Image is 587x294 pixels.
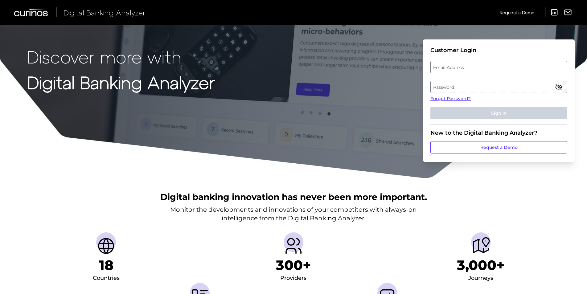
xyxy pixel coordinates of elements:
[276,257,311,273] h1: 300+
[170,205,417,223] p: Monitor the developments and innovations of your competitors with always-on intelligence from the...
[280,273,306,283] div: Providers
[27,47,215,66] p: Discover more with
[14,9,49,16] img: Curinos
[457,257,505,273] h1: 3,000+
[27,72,215,92] strong: Digital Banking Analyzer
[431,81,567,92] label: Password
[430,129,567,136] div: New to the Digital Banking Analyzer?
[430,107,567,119] button: Sign In
[500,10,534,15] span: Request a Demo
[500,7,534,18] a: Request a Demo
[64,8,146,17] span: Digital Banking Analyzer
[93,273,120,283] div: Countries
[468,273,493,283] div: Journeys
[284,236,303,256] img: Providers
[430,96,567,102] a: Forgot Password?
[160,191,427,203] h2: Digital banking innovation has never been more important.
[430,47,567,54] div: Customer Login
[96,236,116,256] img: Countries
[431,62,567,73] label: Email Address
[430,141,567,153] a: Request a Demo
[471,236,491,256] img: Journeys
[99,257,113,273] h1: 18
